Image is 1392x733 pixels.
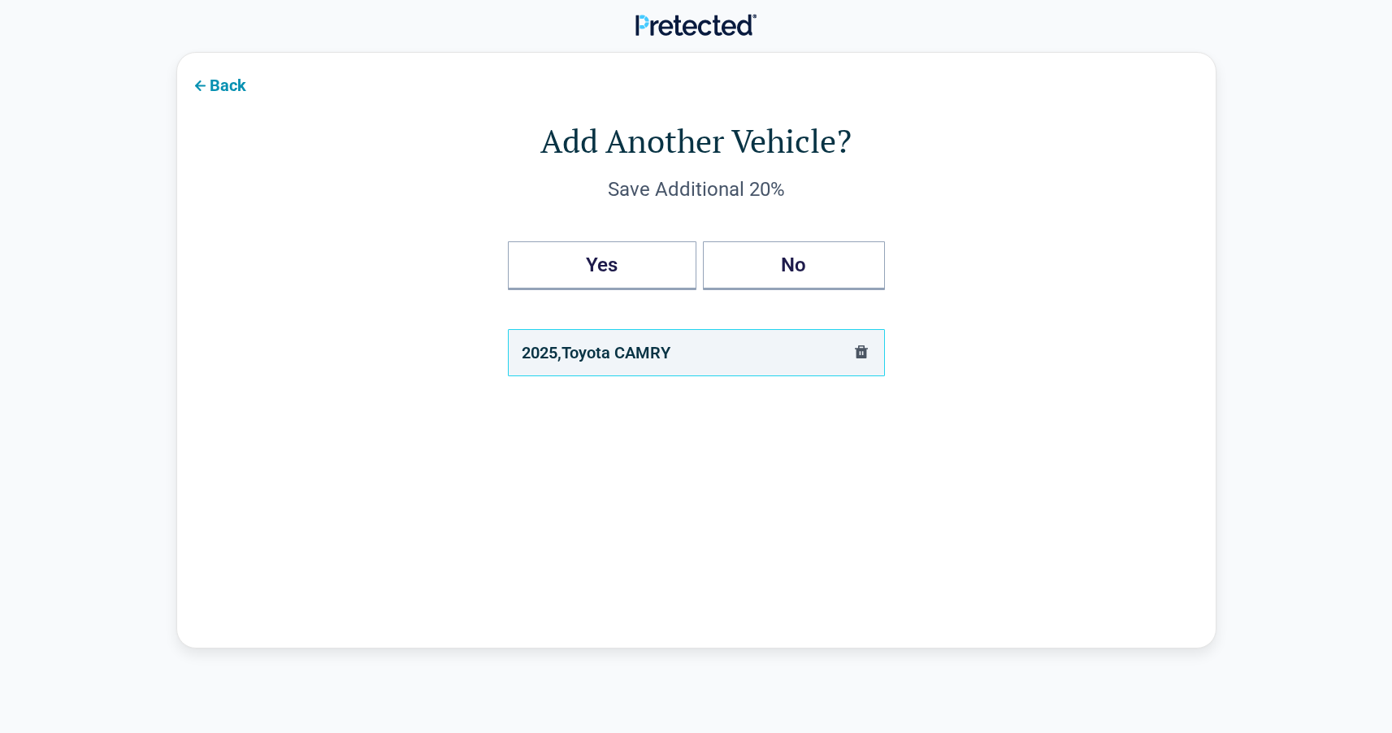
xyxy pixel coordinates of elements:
[508,241,696,290] button: Yes
[508,241,885,290] div: Add Another Vehicles?
[242,118,1151,163] h1: Add Another Vehicle?
[852,342,871,364] button: delete
[177,66,259,102] button: Back
[522,340,670,366] div: 2025 , Toyota CAMRY
[703,241,885,290] button: No
[242,176,1151,202] div: Save Additional 20%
